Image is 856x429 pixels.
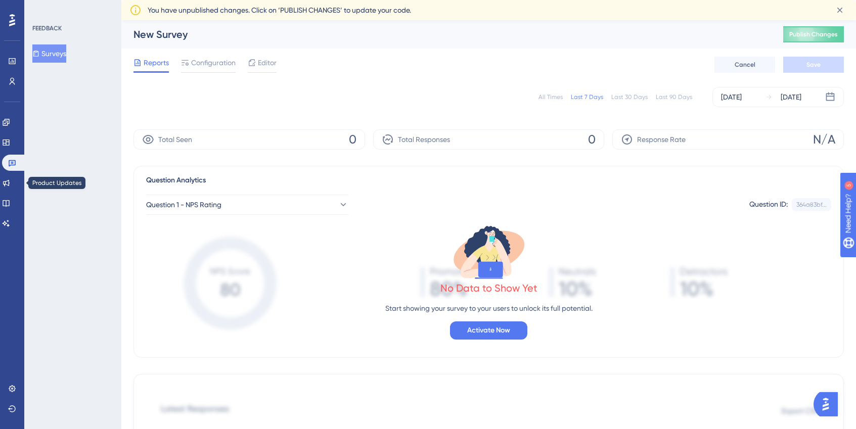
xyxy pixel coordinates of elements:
span: Cancel [735,61,755,69]
div: 5 [70,5,73,13]
div: Last 90 Days [656,93,692,101]
div: No Data to Show Yet [440,281,537,295]
span: Need Help? [24,3,63,15]
span: Publish Changes [789,30,838,38]
span: Configuration [191,57,236,69]
button: Question 1 - NPS Rating [146,195,348,215]
span: Response Rate [637,133,686,146]
span: Save [806,61,821,69]
button: Publish Changes [783,26,844,42]
div: Last 7 Days [571,93,603,101]
span: Total Responses [398,133,450,146]
p: Start showing your survey to your users to unlock its full potential. [385,302,593,314]
span: Activate Now [467,324,510,337]
div: New Survey [133,27,758,41]
span: 0 [349,131,356,148]
div: Last 30 Days [611,93,648,101]
button: Save [783,57,844,73]
span: Total Seen [158,133,192,146]
button: Activate Now [450,321,527,340]
span: Editor [258,57,277,69]
span: You have unpublished changes. Click on ‘PUBLISH CHANGES’ to update your code. [148,4,411,16]
button: Cancel [714,57,775,73]
iframe: UserGuiding AI Assistant Launcher [814,389,844,419]
button: Surveys [32,44,66,63]
div: Question ID: [749,198,788,211]
span: N/A [813,131,835,148]
span: Reports [144,57,169,69]
div: [DATE] [781,91,801,103]
div: [DATE] [721,91,742,103]
div: All Times [538,93,563,101]
span: 0 [588,131,596,148]
div: 364a83bf... [796,201,827,209]
span: Question 1 - NPS Rating [146,199,221,211]
span: Question Analytics [146,174,206,186]
div: FEEDBACK [32,24,62,32]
